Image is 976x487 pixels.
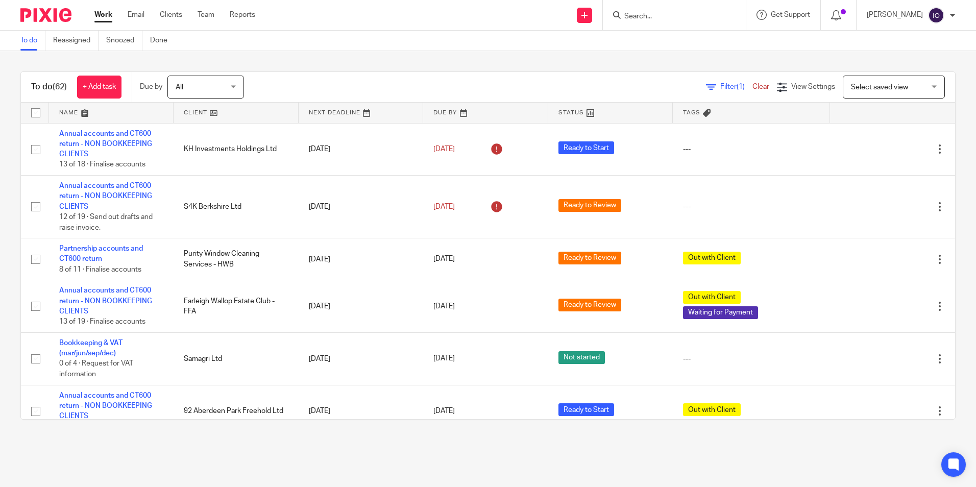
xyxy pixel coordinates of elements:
[683,202,820,212] div: ---
[59,392,152,420] a: Annual accounts and CT600 return - NON BOOKKEEPING CLIENTS
[140,82,162,92] p: Due by
[128,10,144,20] a: Email
[230,10,255,20] a: Reports
[683,306,758,319] span: Waiting for Payment
[433,355,455,362] span: [DATE]
[20,8,71,22] img: Pixie
[737,83,745,90] span: (1)
[299,123,423,176] td: [DATE]
[174,385,298,437] td: 92 Aberdeen Park Freehold Ltd
[558,403,614,416] span: Ready to Start
[174,332,298,385] td: Samagri Ltd
[59,161,145,168] span: 13 of 18 · Finalise accounts
[150,31,175,51] a: Done
[752,83,769,90] a: Clear
[77,76,121,99] a: + Add task
[433,256,455,263] span: [DATE]
[683,354,820,364] div: ---
[59,266,141,273] span: 8 of 11 · Finalise accounts
[623,12,715,21] input: Search
[53,83,67,91] span: (62)
[683,291,741,304] span: Out with Client
[433,407,455,415] span: [DATE]
[867,10,923,20] p: [PERSON_NAME]
[558,252,621,264] span: Ready to Review
[299,238,423,280] td: [DATE]
[94,10,112,20] a: Work
[683,252,741,264] span: Out with Client
[299,280,423,333] td: [DATE]
[59,339,123,357] a: Bookkeeping & VAT (mar/jun/sep/dec)
[59,319,145,326] span: 13 of 19 · Finalise accounts
[174,123,298,176] td: KH Investments Holdings Ltd
[299,176,423,238] td: [DATE]
[851,84,908,91] span: Select saved view
[174,238,298,280] td: Purity Window Cleaning Services - HWB
[106,31,142,51] a: Snoozed
[791,83,835,90] span: View Settings
[59,360,133,378] span: 0 of 4 · Request for VAT information
[683,110,700,115] span: Tags
[771,11,810,18] span: Get Support
[299,385,423,437] td: [DATE]
[558,199,621,212] span: Ready to Review
[433,303,455,310] span: [DATE]
[53,31,99,51] a: Reassigned
[928,7,944,23] img: svg%3E
[299,332,423,385] td: [DATE]
[176,84,183,91] span: All
[174,176,298,238] td: S4K Berkshire Ltd
[160,10,182,20] a: Clients
[683,144,820,154] div: ---
[433,203,455,210] span: [DATE]
[433,145,455,153] span: [DATE]
[174,280,298,333] td: Farleigh Wallop Estate Club - FFA
[558,299,621,311] span: Ready to Review
[198,10,214,20] a: Team
[558,351,605,364] span: Not started
[20,31,45,51] a: To do
[59,287,152,315] a: Annual accounts and CT600 return - NON BOOKKEEPING CLIENTS
[59,245,143,262] a: Partnership accounts and CT600 return
[59,213,153,231] span: 12 of 19 · Send out drafts and raise invoice.
[683,403,741,416] span: Out with Client
[59,130,152,158] a: Annual accounts and CT600 return - NON BOOKKEEPING CLIENTS
[558,141,614,154] span: Ready to Start
[59,182,152,210] a: Annual accounts and CT600 return - NON BOOKKEEPING CLIENTS
[720,83,752,90] span: Filter
[31,82,67,92] h1: To do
